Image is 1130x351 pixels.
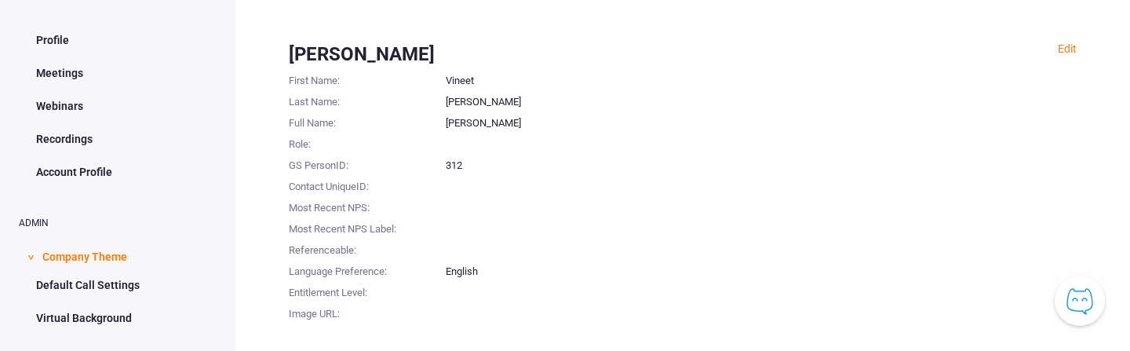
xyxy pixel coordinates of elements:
button: Knowledge Center Bot, also known as KC Bot is an onboarding assistant that allows you to see the ... [1055,276,1105,326]
a: Recordings [19,124,217,154]
a: Profile [19,25,217,55]
div: ∑aåāБδ ⷺ [6,24,229,41]
div: Contact UniqueID : [289,174,446,195]
a: Webinars [19,91,217,121]
a: Default Call Settings [19,270,217,300]
div: [PERSON_NAME] [446,89,1077,110]
a: Virtual Background [19,303,217,333]
a: Edit [1058,42,1077,55]
div: ∑aåāБδ ⷺ [6,6,229,24]
div: Image URL : [289,301,446,322]
span: > [23,254,38,260]
div: [PERSON_NAME] [289,41,1077,68]
div: [PERSON_NAME] [446,110,1077,131]
div: Vineet [446,68,1077,89]
div: First Name : [289,68,446,89]
span: Company Theme [42,240,127,270]
div: English [446,258,1077,280]
div: Most Recent NPS : [289,195,446,216]
h2: ADMIN [19,218,217,229]
a: Account Profile [19,157,217,187]
div: 312 [446,152,1077,174]
div: Last Name : [289,89,446,110]
div: ∑aåāБδ ⷺ [6,41,229,58]
div: ∑aåāБδ ⷺ [6,58,229,75]
div: Role : [289,131,446,152]
div: GS PersonID : [289,152,446,174]
div: Language Preference : [289,258,446,280]
div: Entitlement Level : [289,280,446,301]
div: Full Name : [289,110,446,131]
div: Most Recent NPS Label : [289,216,446,237]
div: Referenceable : [289,237,446,258]
a: Meetings [19,58,217,88]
